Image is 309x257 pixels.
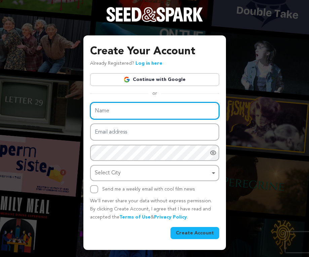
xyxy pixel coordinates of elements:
[90,197,219,221] p: We’ll never share your data without express permission. By clicking Create Account, I agree that ...
[90,44,219,60] h3: Create Your Account
[95,168,210,178] div: Select City
[90,60,162,68] p: Already Registered?
[90,123,219,141] input: Email address
[154,215,187,220] a: Privacy Policy
[210,149,217,156] a: Show password as plain text. Warning: this will display your password on the screen.
[106,7,203,22] img: Seed&Spark Logo
[119,215,151,220] a: Terms of Use
[106,7,203,35] a: Seed&Spark Homepage
[170,227,219,239] button: Create Account
[102,187,195,192] label: Send me a weekly email with cool film news
[123,76,130,83] img: Google logo
[148,90,161,97] span: or
[90,73,219,86] a: Continue with Google
[90,102,219,119] input: Name
[136,61,162,66] a: Log in here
